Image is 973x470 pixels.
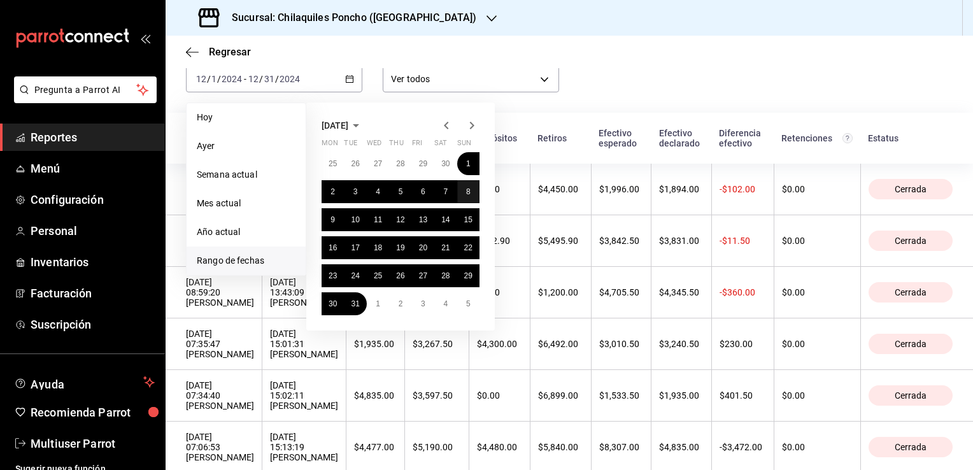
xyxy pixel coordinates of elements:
div: -$360.00 [720,287,766,297]
abbr: December 30, 2024 [329,299,337,308]
button: December 20, 2024 [412,236,434,259]
abbr: December 15, 2024 [464,215,472,224]
abbr: December 20, 2024 [419,243,427,252]
div: $3,267.50 [413,339,461,349]
span: Menú [31,160,155,177]
abbr: December 24, 2024 [351,271,359,280]
abbr: January 5, 2025 [466,299,471,308]
abbr: December 28, 2024 [441,271,450,280]
span: Cerrada [890,287,932,297]
abbr: December 12, 2024 [396,215,404,224]
span: Inventarios [31,253,155,271]
input: -- [264,74,275,84]
span: Rango de fechas [197,254,295,267]
abbr: December 2, 2024 [330,187,335,196]
abbr: December 13, 2024 [419,215,427,224]
span: / [259,74,263,84]
abbr: December 7, 2024 [443,187,448,196]
div: $1,996.00 [599,184,643,194]
span: Configuración [31,191,155,208]
button: November 26, 2024 [344,152,366,175]
div: [DATE] 07:35:47 [PERSON_NAME] [186,329,254,359]
div: $3,597.50 [413,390,461,401]
div: $5,495.90 [538,236,583,246]
div: $3,831.00 [659,236,704,246]
span: - [244,74,246,84]
span: Suscripción [31,316,155,333]
button: November 28, 2024 [389,152,411,175]
div: $6,899.00 [538,390,583,401]
button: December 18, 2024 [367,236,389,259]
button: December 14, 2024 [434,208,457,231]
input: -- [211,74,217,84]
div: $401.50 [720,390,766,401]
button: December 16, 2024 [322,236,344,259]
span: / [207,74,211,84]
div: $4,477.00 [354,442,397,452]
div: $4,705.50 [599,287,643,297]
div: $3,240.50 [659,339,704,349]
abbr: November 29, 2024 [419,159,427,168]
button: December 28, 2024 [434,264,457,287]
button: December 2, 2024 [322,180,344,203]
abbr: December 23, 2024 [329,271,337,280]
div: [DATE] 07:06:53 [PERSON_NAME] [186,432,254,462]
abbr: December 14, 2024 [441,215,450,224]
div: $4,835.00 [659,442,704,452]
input: ---- [279,74,301,84]
input: ---- [221,74,243,84]
button: January 5, 2025 [457,292,479,315]
button: December 1, 2024 [457,152,479,175]
span: Personal [31,222,155,239]
button: December 23, 2024 [322,264,344,287]
div: $4,300.00 [477,339,522,349]
h3: Sucursal: Chilaquiles Poncho ([GEOGRAPHIC_DATA]) [222,10,476,25]
div: $0.00 [782,287,853,297]
span: Cerrada [890,339,932,349]
div: -$3,472.00 [720,442,766,452]
button: January 2, 2025 [389,292,411,315]
button: December 31, 2024 [344,292,366,315]
div: $0.00 [477,390,522,401]
abbr: January 1, 2025 [376,299,380,308]
a: Pregunta a Parrot AI [9,92,157,106]
div: Diferencia efectivo [719,128,766,148]
button: December 25, 2024 [367,264,389,287]
abbr: December 1, 2024 [466,159,471,168]
span: Ayer [197,139,295,153]
button: January 3, 2025 [412,292,434,315]
button: January 1, 2025 [367,292,389,315]
button: December 27, 2024 [412,264,434,287]
span: Mes actual [197,197,295,210]
button: December 9, 2024 [322,208,344,231]
span: Hoy [197,111,295,124]
div: -$102.00 [720,184,766,194]
abbr: Thursday [389,139,403,152]
abbr: December 29, 2024 [464,271,472,280]
abbr: November 26, 2024 [351,159,359,168]
span: Cerrada [890,390,932,401]
abbr: December 25, 2024 [374,271,382,280]
span: Facturación [31,285,155,302]
abbr: November 27, 2024 [374,159,382,168]
span: Año actual [197,225,295,239]
abbr: Friday [412,139,422,152]
button: November 29, 2024 [412,152,434,175]
button: December 12, 2024 [389,208,411,231]
button: [DATE] [322,118,364,133]
abbr: December 10, 2024 [351,215,359,224]
button: December 10, 2024 [344,208,366,231]
button: December 4, 2024 [367,180,389,203]
abbr: December 9, 2024 [330,215,335,224]
button: December 30, 2024 [322,292,344,315]
span: Semana actual [197,168,295,182]
abbr: December 19, 2024 [396,243,404,252]
div: $0.00 [782,184,853,194]
button: December 15, 2024 [457,208,479,231]
div: Efectivo esperado [599,128,643,148]
button: December 29, 2024 [457,264,479,287]
div: Estatus [868,133,953,143]
span: Cerrada [890,442,932,452]
button: December 5, 2024 [389,180,411,203]
abbr: Tuesday [344,139,357,152]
